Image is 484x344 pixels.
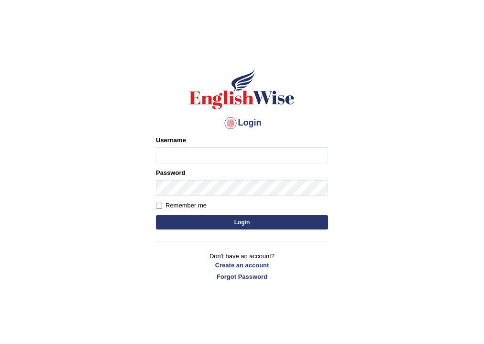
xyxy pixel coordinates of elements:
[156,201,207,210] label: Remember me
[156,272,328,281] a: Forgot Password
[187,68,297,111] img: Logo of English Wise sign in for intelligent practice with AI
[156,136,186,145] label: Username
[156,252,328,281] p: Don't have an account?
[156,261,328,270] a: Create an account
[156,203,162,209] input: Remember me
[156,168,185,177] label: Password
[156,215,328,229] button: Login
[156,115,328,131] h4: Login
